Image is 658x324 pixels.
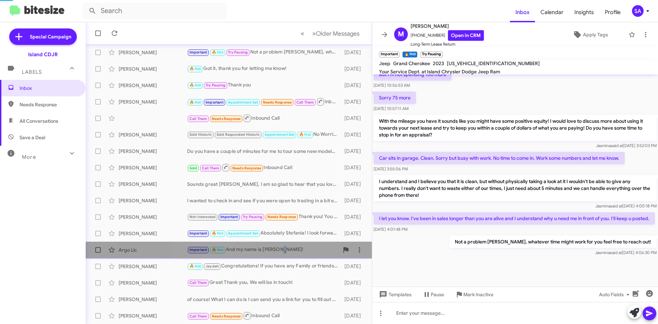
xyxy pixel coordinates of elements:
[595,250,657,255] span: Jasmina [DATE] 4:06:30 PM
[119,181,187,188] div: [PERSON_NAME]
[433,60,444,67] span: 2023
[228,100,258,105] span: Appointment Set
[341,65,366,72] div: [DATE]
[374,152,625,164] p: Car sits in garage. Clean. Sorry but busy with work. No time to come in. Work some numbers and le...
[212,231,223,236] span: 🔥 Hot
[187,81,341,89] div: Thank you
[555,28,625,41] button: Apply Tags
[228,231,258,236] span: Appointment Set
[341,82,366,89] div: [DATE]
[187,229,341,237] div: Absolutely Stefania! I look forward to meeting with you then!
[374,92,416,104] p: Sorry 75 more
[22,154,36,160] span: More
[187,262,341,270] div: Congratulations! If you have any Family or friends to refer us to That will be greatly Appreciated!
[190,231,207,236] span: Important
[569,2,599,22] a: Insights
[22,69,42,75] span: Labels
[379,51,400,58] small: Important
[535,2,569,22] a: Calendar
[190,248,207,252] span: Important
[119,263,187,270] div: [PERSON_NAME]
[187,213,341,221] div: Thank you! You do the same!
[228,50,248,55] span: Try Pausing
[9,28,77,45] a: Special Campaign
[190,132,212,137] span: Sold Historic
[267,215,296,219] span: Needs Response
[190,314,207,319] span: Call Them
[599,2,626,22] a: Profile
[411,41,484,48] span: Long-Term Lease Return
[341,312,366,319] div: [DATE]
[20,85,78,92] span: Inbox
[119,312,187,319] div: [PERSON_NAME]
[187,148,341,155] div: Do you have a couple of minutes for me to tour some new models, we can go over some new leases, a...
[596,143,657,148] span: Jasmina [DATE] 3:52:03 PM
[187,163,341,172] div: Inbound Call
[220,215,238,219] span: Important
[341,197,366,204] div: [DATE]
[119,164,187,171] div: [PERSON_NAME]
[30,33,71,40] span: Special Campaign
[378,288,412,301] span: Templates
[119,197,187,204] div: [PERSON_NAME]
[374,83,410,88] span: [DATE] 10:56:53 AM
[411,22,484,30] span: [PERSON_NAME]
[119,230,187,237] div: [PERSON_NAME]
[206,83,226,87] span: Try Pausing
[632,5,644,17] div: SA
[187,197,341,204] div: I wanted to check in and see if you were open to trading in a bit early!
[296,26,308,40] button: Previous
[316,30,360,37] span: Older Messages
[119,49,187,56] div: [PERSON_NAME]
[341,279,366,286] div: [DATE]
[20,134,45,141] span: Save a Deal
[374,68,452,81] p: But I'm not spending 100 more
[583,28,608,41] span: Apply Tags
[379,69,500,75] span: Your Service Dept. at Island Chrysler Dodge Jeep Ram
[212,248,223,252] span: 🔥 Hot
[119,296,187,303] div: [PERSON_NAME]
[232,166,261,170] span: Needs Response
[119,148,187,155] div: [PERSON_NAME]
[398,29,404,40] span: M
[626,5,650,17] button: SA
[402,51,417,58] small: 🔥 Hot
[190,67,201,71] span: 🔥 Hot
[299,132,311,137] span: 🔥 Hot
[243,215,263,219] span: Try Pausing
[119,279,187,286] div: [PERSON_NAME]
[450,288,499,301] button: Mark Inactive
[341,49,366,56] div: [DATE]
[341,263,366,270] div: [DATE]
[510,2,535,22] span: Inbox
[341,181,366,188] div: [DATE]
[312,29,316,38] span: »
[190,264,201,268] span: 🔥 Hot
[301,29,304,38] span: «
[20,118,58,124] span: All Conversations
[190,83,201,87] span: 🔥 Hot
[341,115,366,122] div: [DATE]
[420,51,443,58] small: Try Pausing
[190,117,207,121] span: Call Them
[611,143,623,148] span: said at
[297,26,364,40] nav: Page navigation example
[341,131,366,138] div: [DATE]
[119,214,187,220] div: [PERSON_NAME]
[374,212,655,225] p: I let you know. I've been in sales longer than you are alive and I understand why u need me in fr...
[190,50,207,55] span: Important
[594,288,637,301] button: Auto Fields
[610,203,622,208] span: said at
[187,181,341,188] div: Sounds great [PERSON_NAME], I am so glad to hear that you love it! If you would like, we could co...
[265,132,295,137] span: Appointment Set
[119,65,187,72] div: [PERSON_NAME]
[341,164,366,171] div: [DATE]
[417,288,450,301] button: Pause
[212,117,241,121] span: Needs Response
[308,26,364,40] button: Next
[372,288,417,301] button: Templates
[187,279,341,287] div: Great Thank you, We will be in touch!
[212,314,241,319] span: Needs Response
